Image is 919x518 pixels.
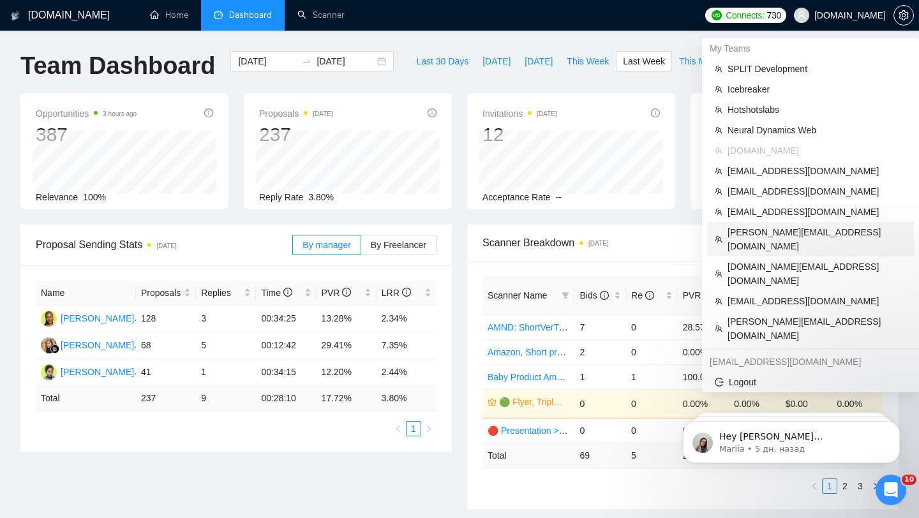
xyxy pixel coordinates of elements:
[416,54,468,68] span: Last 30 Days
[196,306,256,332] td: 3
[36,106,137,121] span: Opportunities
[728,144,906,158] span: [DOMAIN_NAME]
[715,147,722,154] span: team
[797,11,806,20] span: user
[313,110,332,117] time: [DATE]
[715,270,722,277] span: team
[261,288,292,298] span: Time
[645,291,654,300] span: info-circle
[715,297,722,305] span: team
[196,386,256,411] td: 9
[50,344,59,353] img: gigradar-bm.png
[214,10,223,19] span: dashboard
[876,475,906,505] iframe: Intercom live chat
[715,375,906,389] span: Logout
[308,192,334,202] span: 3.80%
[482,443,574,468] td: Total
[811,482,818,490] span: left
[421,421,437,436] li: Next Page
[283,288,292,297] span: info-circle
[301,56,311,66] span: to
[893,5,914,26] button: setting
[482,235,883,251] span: Scanner Breakdown
[196,359,256,386] td: 1
[259,122,333,147] div: 237
[672,51,730,71] button: This Month
[377,359,437,386] td: 2.44%
[562,292,569,299] span: filter
[103,110,137,117] time: 3 hours ago
[488,290,547,300] span: Scanner Name
[303,240,350,250] span: By manager
[728,260,906,288] span: [DOMAIN_NAME][EMAIL_ADDRESS][DOMAIN_NAME]
[36,386,136,411] td: Total
[574,314,626,339] td: 7
[715,378,724,387] span: logout
[41,311,57,327] img: D
[136,386,196,411] td: 237
[715,208,722,216] span: team
[626,339,678,364] td: 0
[574,418,626,443] td: 0
[651,108,660,117] span: info-circle
[41,313,134,323] a: D[PERSON_NAME]
[715,106,722,114] span: team
[728,225,906,253] span: [PERSON_NAME][EMAIL_ADDRESS][DOMAIN_NAME]
[238,54,296,68] input: Start date
[402,288,411,297] span: info-circle
[229,10,272,20] span: Dashboard
[715,65,722,73] span: team
[868,478,883,494] li: Next Page
[626,364,678,389] td: 1
[41,366,134,376] a: AO[PERSON_NAME]
[409,51,475,71] button: Last 30 Days
[853,479,867,493] a: 3
[559,286,572,305] span: filter
[488,372,712,382] a: Baby Product Amazon, Short prompt, >35$/h, no agency
[196,281,256,306] th: Replies
[574,339,626,364] td: 2
[317,359,377,386] td: 12.20%
[715,188,722,195] span: team
[893,10,914,20] a: setting
[377,306,437,332] td: 2.34%
[664,394,919,484] iframe: Intercom notifications сообщение
[525,54,553,68] span: [DATE]
[488,426,627,436] a: 🔴 Presentation >35$/h, no agency
[136,359,196,386] td: 41
[726,8,764,22] span: Connects:
[136,306,196,332] td: 128
[728,103,906,117] span: Hotshotslabs
[61,365,134,379] div: [PERSON_NAME]
[377,386,437,411] td: 3.80 %
[838,479,852,493] a: 2
[715,167,722,175] span: team
[822,478,837,494] li: 1
[853,478,868,494] li: 3
[623,54,665,68] span: Last Week
[83,192,106,202] span: 100%
[588,240,608,247] time: [DATE]
[715,85,722,93] span: team
[678,314,729,339] td: 28.57%
[382,288,411,298] span: LRR
[20,51,215,81] h1: Team Dashboard
[574,443,626,468] td: 69
[537,110,557,117] time: [DATE]
[488,347,655,357] a: Amazon, Short prompt, >35$/h, no agency
[488,322,784,332] a: AMND: ShortVerT - Branding + Package, Short Prompt, >36$/h, no agency
[631,290,654,300] span: Re
[317,54,375,68] input: End date
[728,314,906,343] span: [PERSON_NAME][EMAIL_ADDRESS][DOMAIN_NAME]
[259,106,333,121] span: Proposals
[136,332,196,359] td: 68
[36,122,137,147] div: 387
[204,108,213,117] span: info-circle
[837,478,853,494] li: 2
[872,482,879,490] span: right
[807,478,822,494] li: Previous Page
[715,325,722,332] span: team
